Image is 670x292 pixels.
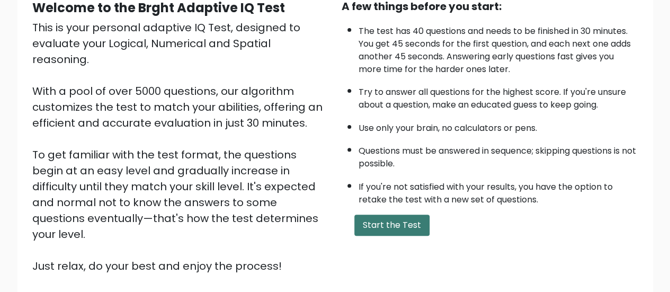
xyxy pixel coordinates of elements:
[359,117,638,135] li: Use only your brain, no calculators or pens.
[359,139,638,170] li: Questions must be answered in sequence; skipping questions is not possible.
[359,20,638,76] li: The test has 40 questions and needs to be finished in 30 minutes. You get 45 seconds for the firs...
[359,81,638,111] li: Try to answer all questions for the highest score. If you're unsure about a question, make an edu...
[32,20,329,274] div: This is your personal adaptive IQ Test, designed to evaluate your Logical, Numerical and Spatial ...
[359,175,638,206] li: If you're not satisfied with your results, you have the option to retake the test with a new set ...
[354,215,430,236] button: Start the Test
